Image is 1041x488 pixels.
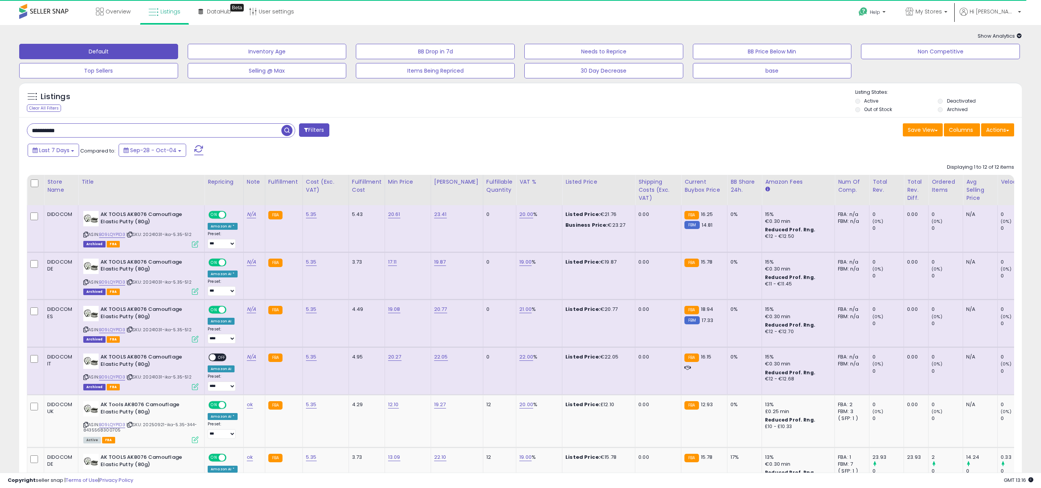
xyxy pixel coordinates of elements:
[765,354,829,360] div: 15%
[872,306,904,313] div: 0
[864,106,892,113] label: Out of Stock
[1001,218,1011,224] small: (0%)
[107,384,120,390] span: FBA
[268,178,299,186] div: Fulfillment
[932,314,942,320] small: (0%)
[966,354,991,360] div: N/A
[932,272,963,279] div: 0
[838,178,866,194] div: Num of Comp.
[684,306,699,314] small: FBA
[701,401,713,408] span: 12.93
[1001,225,1032,232] div: 0
[83,401,99,417] img: 41vrp7qayEL._SL40_.jpg
[519,401,533,408] a: 20.00
[765,218,829,225] div: €0.30 min
[765,226,815,233] b: Reduced Prof. Rng.
[701,453,713,461] span: 15.78
[932,259,963,266] div: 0
[838,306,863,313] div: FBA: n/a
[83,336,106,343] span: Listings that have been deleted from Seller Central
[209,212,219,218] span: ON
[39,146,69,154] span: Last 7 Days
[83,306,198,342] div: ASIN:
[684,211,699,219] small: FBA
[565,354,629,360] div: €22.05
[434,305,447,313] a: 20.77
[101,259,194,275] b: AK TOOLS AK8076 Camouflage Elastic Putty (80g)
[19,44,178,59] button: Default
[208,279,238,296] div: Preset:
[268,401,283,410] small: FBA
[853,1,893,25] a: Help
[247,353,256,361] a: N/A
[949,126,973,134] span: Columns
[306,178,345,194] div: Cost (Exc. VAT)
[216,354,228,361] span: OFF
[638,306,675,313] div: 0.00
[932,354,963,360] div: 0
[83,437,101,443] span: All listings currently available for purchase on Amazon
[565,353,600,360] b: Listed Price:
[388,258,397,266] a: 17.11
[519,401,556,408] div: %
[388,211,400,218] a: 20.61
[947,98,976,104] label: Deactivated
[861,44,1020,59] button: Non Competitive
[838,218,863,225] div: FBM: n/a
[944,123,980,136] button: Columns
[225,212,238,218] span: OFF
[966,259,991,266] div: N/A
[855,89,1022,96] p: Listing States:
[565,178,632,186] div: Listed Price
[638,401,675,408] div: 0.00
[83,289,106,295] span: Listings that have been deleted from Seller Central
[225,259,238,266] span: OFF
[765,401,829,408] div: 13%
[907,354,922,360] div: 0.00
[209,402,219,408] span: ON
[83,259,99,274] img: 41vrp7qayEL._SL40_.jpg
[119,144,186,157] button: Sep-28 - Oct-04
[126,374,192,380] span: | SKU: 20241031-ika-5.35-512
[1001,178,1029,186] div: Velocity
[565,401,600,408] b: Listed Price:
[486,354,510,360] div: 0
[765,233,829,240] div: €12 - €12.50
[1001,272,1032,279] div: 0
[872,368,904,375] div: 0
[47,178,75,194] div: Store Name
[352,211,379,218] div: 5.43
[486,401,510,408] div: 12
[565,453,600,461] b: Listed Price:
[434,453,446,461] a: 22.10
[872,272,904,279] div: 0
[28,144,79,157] button: Last 7 Days
[947,106,968,113] label: Archived
[388,353,402,361] a: 20.27
[960,8,1021,25] a: Hi [PERSON_NAME]
[247,305,256,313] a: N/A
[1001,408,1011,415] small: (0%)
[27,105,61,112] div: Clear All Filters
[126,279,192,285] span: | SKU: 20241031-ika-5.35-512
[765,259,829,266] div: 15%
[519,354,556,360] div: %
[932,218,942,224] small: (0%)
[838,266,863,272] div: FBM: n/a
[388,453,400,461] a: 13.09
[765,408,829,415] div: £0.25 min
[966,211,991,218] div: N/A
[47,259,72,272] div: DIDOCOM DE
[434,178,480,186] div: [PERSON_NAME]
[306,401,317,408] a: 5.35
[966,178,994,202] div: Avg Selling Price
[1001,266,1011,272] small: (0%)
[932,225,963,232] div: 0
[947,164,1014,171] div: Displaying 1 to 12 of 12 items
[765,274,815,281] b: Reduced Prof. Rng.
[730,306,756,313] div: 0%
[684,316,699,324] small: FBM
[247,401,253,408] a: ok
[102,437,115,443] span: FBA
[519,258,532,266] a: 19.00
